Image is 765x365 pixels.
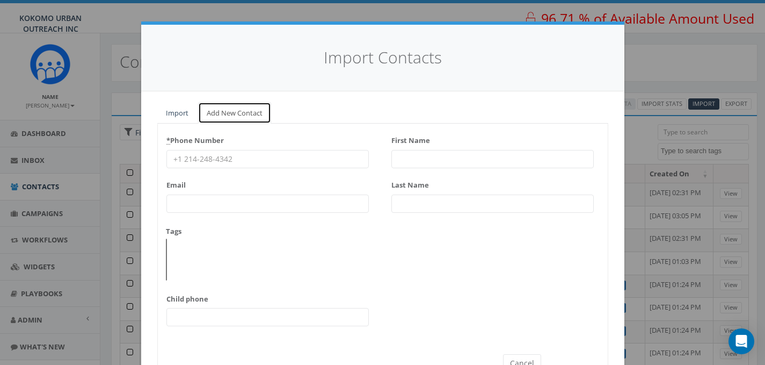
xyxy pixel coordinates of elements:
[166,290,208,304] label: Child phone
[198,102,271,124] a: Add New Contact
[166,176,186,190] label: Email
[166,226,181,237] label: Tags
[166,195,369,213] input: Enter a valid email address (e.g., example@domain.com)
[157,46,608,69] h4: Import Contacts
[391,132,430,146] label: First Name
[391,176,429,190] label: Last Name
[166,150,369,168] input: +1 214-248-4342
[166,132,224,146] label: Phone Number
[728,328,754,354] div: Open Intercom Messenger
[157,102,197,124] a: Import
[166,135,170,145] abbr: required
